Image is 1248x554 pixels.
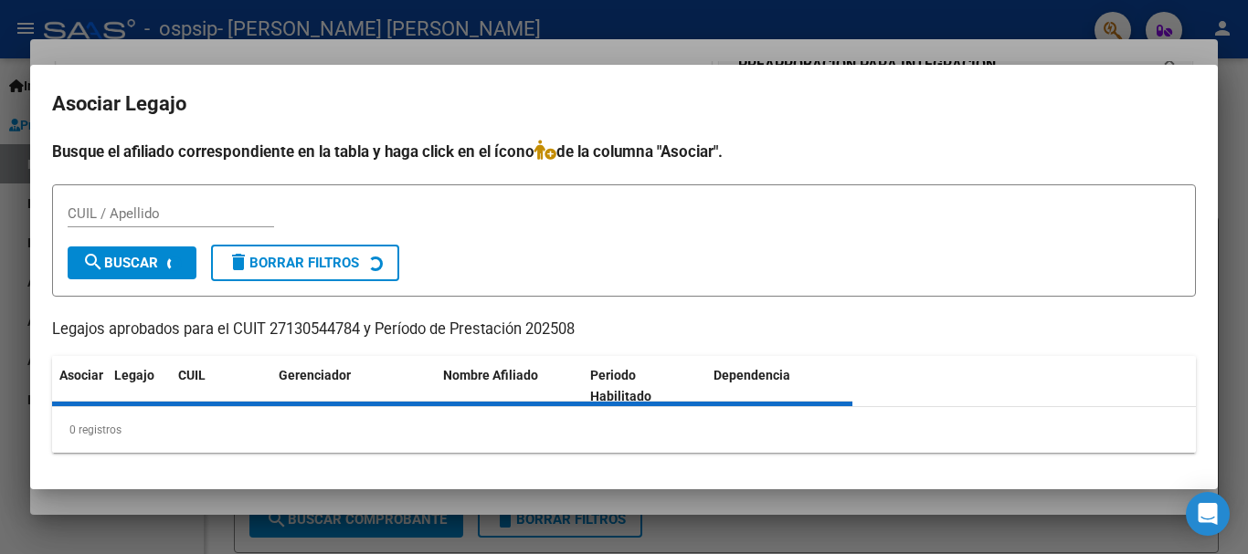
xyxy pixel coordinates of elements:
div: Open Intercom Messenger [1186,492,1230,536]
span: Borrar Filtros [227,255,359,271]
datatable-header-cell: Asociar [52,356,107,416]
span: Dependencia [714,368,790,382]
h2: Asociar Legajo [52,87,1196,121]
datatable-header-cell: Periodo Habilitado [583,356,706,416]
button: Borrar Filtros [211,245,399,281]
span: Buscar [82,255,158,271]
span: Legajo [114,368,154,382]
span: Nombre Afiliado [443,368,538,382]
h4: Busque el afiliado correspondiente en la tabla y haga click en el ícono de la columna "Asociar". [52,140,1196,163]
datatable-header-cell: Nombre Afiliado [436,356,583,416]
p: Legajos aprobados para el CUIT 27130544784 y Período de Prestación 202508 [52,319,1196,341]
span: Asociar [59,368,103,382]
span: Periodo Habilitado [590,368,651,403]
datatable-header-cell: Dependencia [706,356,853,416]
mat-icon: delete [227,251,249,273]
button: Buscar [68,246,196,279]
datatable-header-cell: Legajo [107,356,171,416]
datatable-header-cell: Gerenciador [271,356,436,416]
mat-icon: search [82,251,104,273]
div: 0 registros [52,407,1196,453]
span: CUIL [178,368,206,382]
datatable-header-cell: CUIL [171,356,271,416]
span: Gerenciador [279,368,351,382]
